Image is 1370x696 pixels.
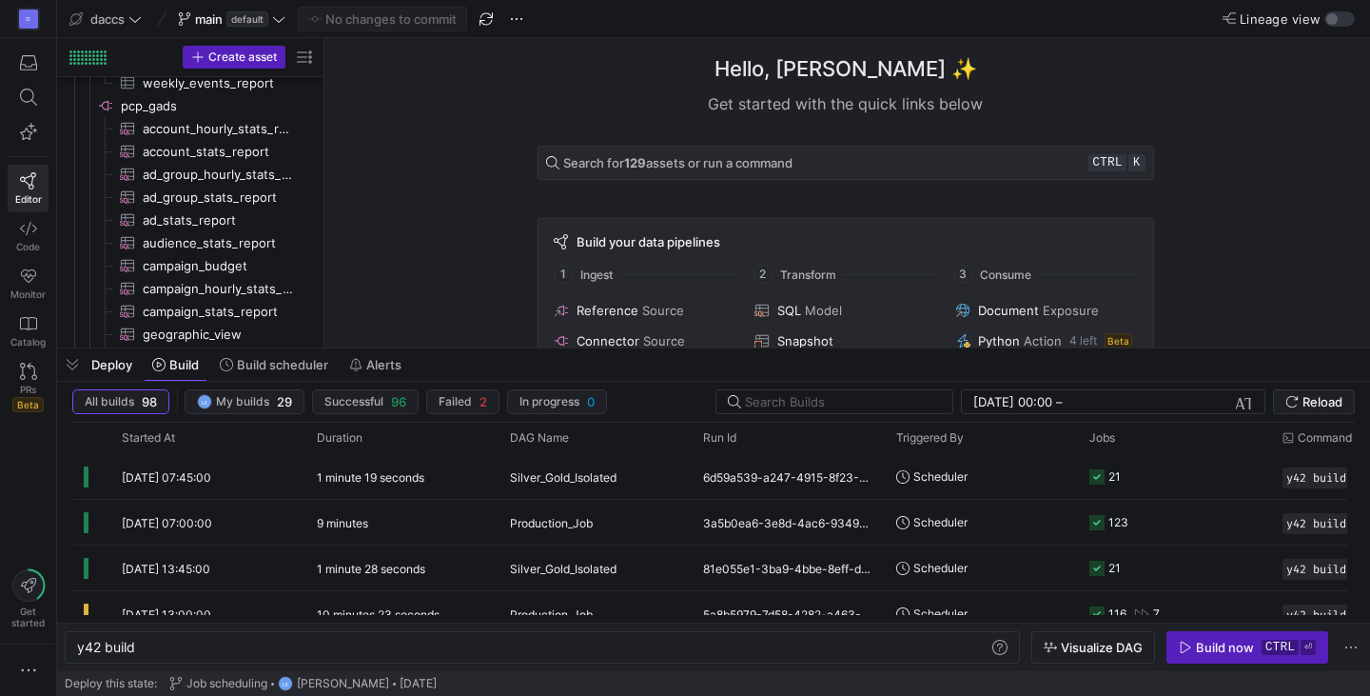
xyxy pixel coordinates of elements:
[624,155,646,170] strong: 129
[951,329,1141,352] button: PythonAction4 leftBeta
[510,455,616,500] span: Silver_Gold_Isolated
[1286,517,1346,530] span: y42 build
[143,72,294,94] span: weekly_events_report​​​​​​​​​
[143,255,294,277] span: campaign_budget​​​​​​​​​
[143,301,294,323] span: campaign_stats_report​​​​​​​​​
[519,395,579,408] span: In progress
[65,254,316,277] div: Press SPACE to select this row.
[143,209,294,231] span: ad_stats_report​​​​​​​​​
[65,300,316,323] a: campaign_stats_report​​​​​​​​​
[65,94,316,117] a: pcp_gads​​​​​​​​
[65,71,316,94] div: Press SPACE to select this row.
[978,303,1039,318] span: Document
[317,431,362,445] span: Duration
[317,607,440,622] y42-duration: 10 minutes 23 seconds
[16,241,40,252] span: Code
[142,394,157,409] span: 98
[1302,394,1342,409] span: Reload
[643,333,685,348] span: Source
[1088,154,1125,171] kbd: ctrl
[913,546,968,590] span: Scheduler
[65,7,147,31] button: daccs
[510,592,593,637] span: Production_Job
[1301,640,1316,655] kbd: ⏎
[1108,591,1126,636] div: 116
[77,639,135,655] span: y42 build
[1166,631,1328,664] button: Build nowctrl⏎
[1031,631,1155,664] button: Visualize DAG
[10,336,46,348] span: Catalog
[65,231,316,254] div: Press SPACE to select this row.
[185,389,304,414] button: LKMy builds29
[143,118,294,140] span: account_hourly_stats_report​​​​​​​​​
[510,431,569,445] span: DAG Name
[751,299,940,322] button: SQLModel
[65,277,316,300] div: Press SPACE to select this row.
[1089,431,1115,445] span: Jobs
[1240,11,1321,27] span: Lineage view
[237,357,328,372] span: Build scheduler
[183,46,285,69] button: Create asset
[165,671,441,696] button: Job schedulingLK[PERSON_NAME][DATE]
[1067,394,1191,409] input: End datetime
[143,278,294,300] span: campaign_hourly_stats_report​​​​​​​​​
[143,141,294,163] span: account_stats_report​​​​​​​​​
[226,11,268,27] span: default
[538,146,1154,180] button: Search for129assets or run a commandctrlk
[692,591,885,636] div: 5a8b5979-7d58-4282-a463-8e55caf2af6b
[896,431,964,445] span: Triggered By
[65,140,316,163] a: account_stats_report​​​​​​​​​
[65,140,316,163] div: Press SPACE to select this row.
[90,11,125,27] span: daccs
[1069,334,1097,348] span: 4 left
[366,357,401,372] span: Alerts
[65,186,316,209] div: Press SPACE to select this row.
[1056,394,1063,409] span: –
[703,431,736,445] span: Run Id
[642,303,684,318] span: Source
[714,53,977,85] h1: Hello, [PERSON_NAME] ✨
[400,677,437,690] span: [DATE]
[1128,154,1145,171] kbd: k
[65,209,316,231] a: ad_stats_report​​​​​​​​​
[550,329,739,352] button: ConnectorSource
[777,333,833,348] span: Snapshot
[122,562,210,576] span: [DATE] 13:45:00
[317,562,425,576] y42-duration: 1 minute 28 seconds
[587,394,595,409] span: 0
[143,324,294,346] span: geographic_view​​​​​​​​​
[507,389,607,414] button: In progress0
[426,389,499,414] button: Failed2
[11,606,45,628] span: Get started
[65,323,316,346] a: geographic_view​​​​​​​​​
[122,607,211,622] span: [DATE] 13:00:00
[143,232,294,254] span: audience_stats_report​​​​​​​​​
[317,470,424,485] y42-duration: 1 minute 19 seconds
[510,547,616,591] span: Silver_Gold_Isolated
[12,397,44,412] span: Beta
[479,394,487,409] span: 2
[805,303,842,318] span: Model
[1105,333,1132,348] span: Beta
[143,164,294,186] span: ad_group_hourly_stats_report​​​​​​​​​
[391,394,406,409] span: 96
[692,546,885,590] div: 81e055e1-3ba9-4bbe-8eff-d5ef5817e959
[1153,591,1160,636] div: 7
[692,454,885,499] div: 6d59a539-a247-4915-8f23-2a5fe7faaa3e
[65,94,316,117] div: Press SPACE to select this row.
[186,677,267,690] span: Job scheduling
[195,11,223,27] span: main
[1108,500,1128,545] div: 123
[19,10,38,29] div: D
[277,394,292,409] span: 29
[65,277,316,300] a: campaign_hourly_stats_report​​​​​​​​​
[563,155,793,170] span: Search for assets or run a command
[278,676,293,691] div: LK
[65,677,157,690] span: Deploy this state:
[317,516,368,530] y42-duration: 9 minutes
[1043,303,1099,318] span: Exposure
[65,254,316,277] a: campaign_budget​​​​​​​​​
[8,562,49,636] button: Getstarted
[8,355,49,420] a: PRsBeta
[197,394,212,409] div: LK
